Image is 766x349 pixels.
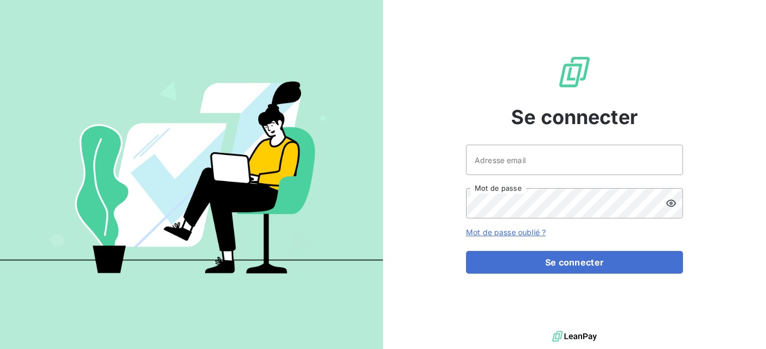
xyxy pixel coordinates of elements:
img: logo [552,328,597,345]
a: Mot de passe oublié ? [466,228,546,237]
input: placeholder [466,145,683,175]
span: Se connecter [511,102,638,132]
img: Logo LeanPay [557,55,592,89]
button: Se connecter [466,251,683,274]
